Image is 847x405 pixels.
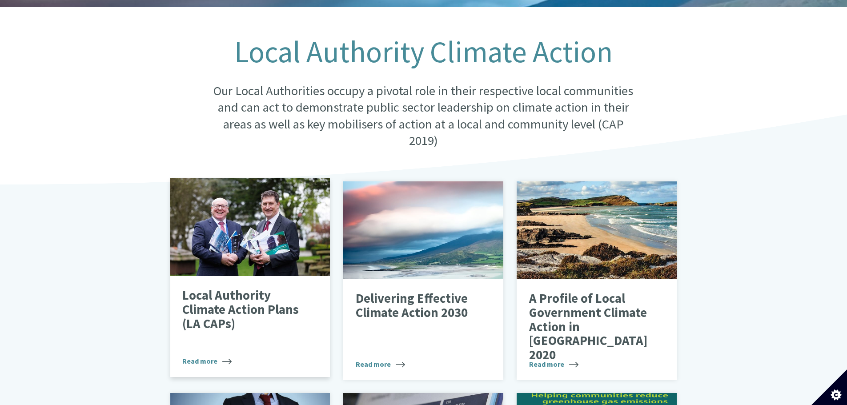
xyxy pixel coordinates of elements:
p: Delivering Effective Climate Action 2030 [356,292,478,320]
a: A Profile of Local Government Climate Action in [GEOGRAPHIC_DATA] 2020 Read more [517,181,677,380]
a: Delivering Effective Climate Action 2030 Read more [343,181,503,380]
a: Local Authority Climate Action Plans (LA CAPs) Read more [170,178,330,377]
button: Set cookie preferences [811,369,847,405]
p: Our Local Authorities occupy a pivotal role in their respective local communities and can act to ... [208,83,639,149]
h1: Local Authority Climate Action [208,36,639,68]
span: Read more [182,356,232,366]
span: Read more [356,359,405,369]
span: Read more [529,359,578,369]
p: A Profile of Local Government Climate Action in [GEOGRAPHIC_DATA] 2020 [529,292,651,362]
p: Local Authority Climate Action Plans (LA CAPs) [182,289,305,331]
